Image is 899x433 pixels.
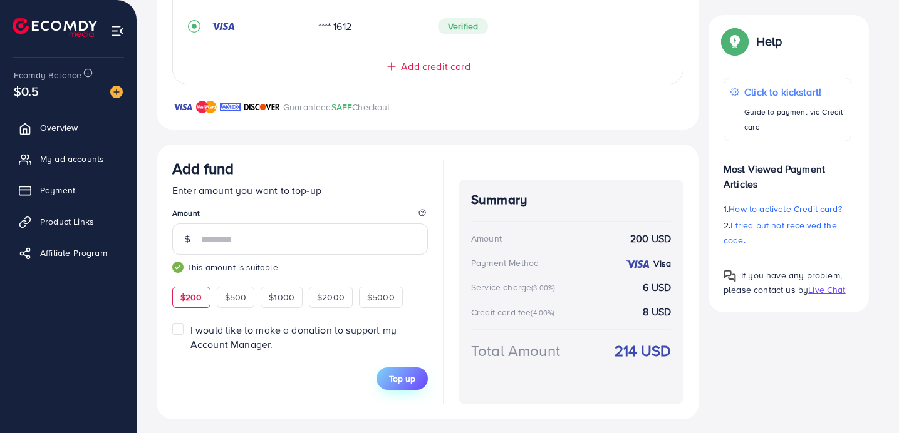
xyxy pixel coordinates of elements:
[471,340,560,362] div: Total Amount
[172,261,428,273] small: This amount is suitable
[172,160,234,178] h3: Add fund
[531,308,554,318] small: (4.00%)
[643,305,671,319] strong: 8 USD
[40,215,94,228] span: Product Links
[367,291,395,303] span: $5000
[190,323,397,351] span: I would like to make a donation to support my Account Manager.
[317,291,345,303] span: $2000
[744,104,844,135] p: Guide to payment via Credit card
[471,257,539,269] div: Payment Method
[172,262,184,273] img: guide
[172,183,428,198] p: Enter amount you want to top-up
[180,291,202,303] span: $200
[471,232,502,245] div: Amount
[9,178,127,203] a: Payment
[220,99,241,115] img: brand
[377,367,428,390] button: Top up
[172,208,428,223] legend: Amount
[40,121,78,134] span: Overview
[40,247,107,259] span: Affiliate Program
[172,99,193,115] img: brand
[110,86,123,98] img: image
[110,24,125,38] img: menu
[744,84,844,99] p: Click to kickstart!
[331,101,353,113] span: SAFE
[9,240,127,265] a: Affiliate Program
[40,153,104,165] span: My ad accounts
[196,99,217,115] img: brand
[401,59,470,74] span: Add credit card
[643,280,671,295] strong: 6 USD
[625,259,650,269] img: credit
[630,232,671,246] strong: 200 USD
[9,146,127,171] a: My ad accounts
[653,257,671,270] strong: Visa
[225,291,247,303] span: $500
[244,99,280,115] img: brand
[615,340,671,362] strong: 214 USD
[471,306,559,318] div: Credit card fee
[188,20,200,33] svg: record circle
[531,283,555,293] small: (3.00%)
[724,219,837,247] span: I tried but not received the code.
[724,151,851,191] p: Most Viewed Payment Articles
[724,30,746,53] img: Popup guide
[9,209,127,234] a: Product Links
[283,99,390,115] p: Guaranteed Checkout
[808,283,845,296] span: Live Chat
[846,377,890,424] iframe: Chat
[40,184,75,196] span: Payment
[269,291,294,303] span: $1000
[13,18,97,37] img: logo
[14,69,81,81] span: Ecomdy Balance
[9,115,127,140] a: Overview
[389,372,415,385] span: Top up
[724,218,851,248] p: 2.
[729,203,841,215] span: How to activate Credit card?
[471,281,559,293] div: Service charge
[438,18,488,34] span: Verified
[756,34,782,49] p: Help
[210,21,236,31] img: credit
[724,269,842,296] span: If you have any problem, please contact us by
[724,270,736,282] img: Popup guide
[471,192,671,208] h4: Summary
[724,201,851,216] p: 1.
[14,82,39,100] span: $0.5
